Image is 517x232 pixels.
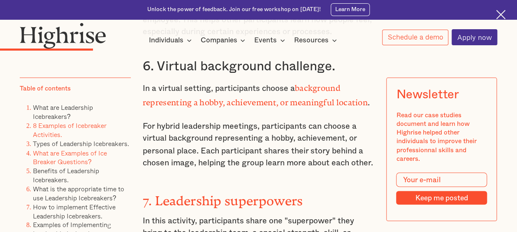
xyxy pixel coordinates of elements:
div: Resources [294,35,339,45]
img: Cross icon [496,10,505,19]
div: Companies [200,35,248,45]
input: Keep me posted [396,191,487,204]
div: Newsletter [396,88,459,102]
img: Highrise logo [20,23,106,49]
p: For hybrid leadership meetings, participants can choose a virtual background representing a hobby... [143,121,375,169]
a: 8 Examples of Icebreaker Activities. [33,121,107,139]
div: Individuals [149,35,183,45]
p: In a virtual setting, participants choose a . [143,80,375,109]
h3: 6. Virtual background challenge. [143,58,375,74]
form: Modal Form [396,172,487,204]
div: Events [254,35,277,45]
a: How to implement Effective Leadership Icebreakers. [33,202,116,220]
div: Companies [200,35,237,45]
a: What is the appropriate time to use Leadership Icebreakers? [33,183,124,202]
strong: 7. Leadership superpowers [143,193,303,201]
div: Events [254,35,287,45]
a: What are Leadership Icebreakers? [33,102,93,121]
div: Resources [294,35,329,45]
a: Benefits of Leadership Icebreakers. [33,165,99,184]
a: Apply now [452,29,497,45]
div: Individuals [149,35,194,45]
div: Unlock the power of feedback. Join our free workshop on [DATE]! [147,6,321,14]
a: Types of Leadership Icebreakers. [33,139,129,148]
input: Your e-mail [396,172,487,187]
a: Learn More [331,3,370,16]
div: Read our case studies document and learn how Highrise helped other individuals to improve their p... [396,111,487,162]
a: Schedule a demo [382,30,449,45]
div: Table of contents [20,84,71,93]
a: What are Examples of Ice Breaker Questions? [33,147,107,166]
